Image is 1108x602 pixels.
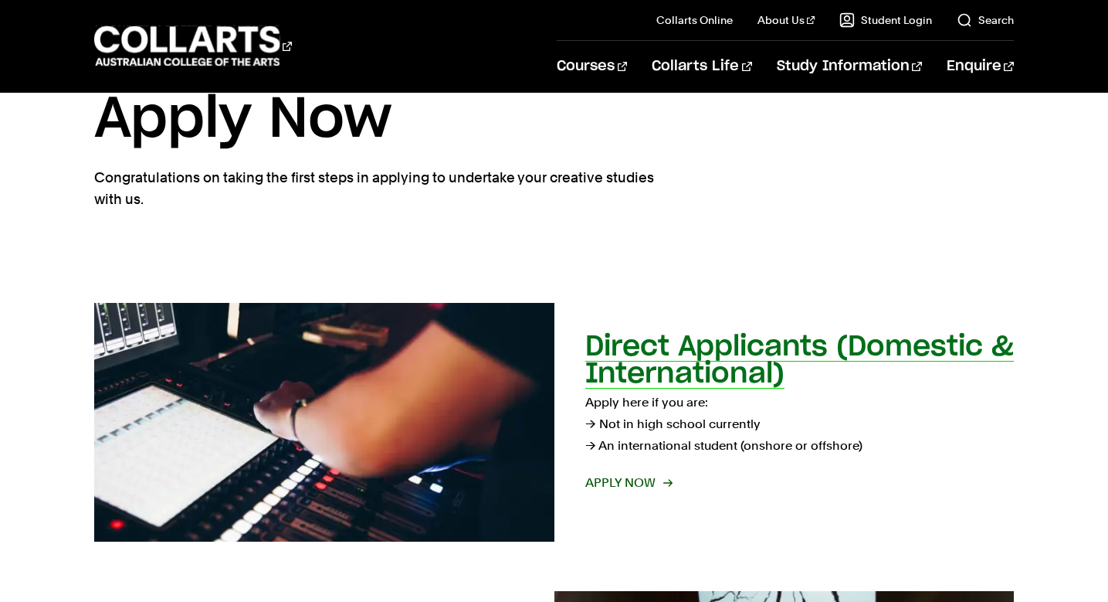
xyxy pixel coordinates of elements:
p: Congratulations on taking the first steps in applying to undertake your creative studies with us. [94,167,658,210]
a: Courses [557,41,627,92]
a: Search [957,12,1014,28]
h2: Direct Applicants (Domestic & International) [585,333,1014,388]
a: About Us [757,12,815,28]
p: Apply here if you are: → Not in high school currently → An international student (onshore or offs... [585,392,1015,457]
a: Enquire [947,41,1014,92]
a: Direct Applicants (Domestic & International) Apply here if you are:→ Not in high school currently... [94,303,1014,542]
a: Student Login [839,12,932,28]
a: Collarts Life [652,41,751,92]
span: Apply now [585,472,671,494]
a: Collarts Online [656,12,733,28]
div: Go to homepage [94,24,292,68]
a: Study Information [777,41,922,92]
h1: Apply Now [94,85,1014,155]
